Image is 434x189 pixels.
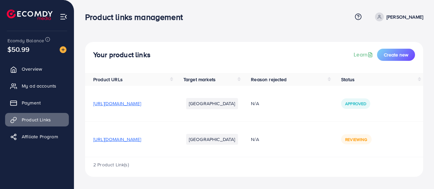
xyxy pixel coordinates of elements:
h4: Your product links [93,51,151,59]
img: logo [7,9,53,20]
a: Affiliate Program [5,130,69,143]
span: Reason rejected [251,76,287,83]
span: Product URLs [93,76,123,83]
h3: Product links management [85,12,188,22]
a: Learn [354,51,374,58]
span: Ecomdy Balance [7,37,44,44]
span: Status [341,76,355,83]
a: My ad accounts [5,79,69,93]
li: [GEOGRAPHIC_DATA] [186,134,238,145]
span: Target markets [183,76,216,83]
span: Approved [345,101,366,107]
img: menu [60,13,67,21]
span: Create new [384,51,408,58]
span: Payment [22,99,41,106]
span: Reviewing [345,137,367,142]
img: image [60,46,66,53]
span: N/A [251,136,259,143]
span: [URL][DOMAIN_NAME] [93,136,141,143]
a: Overview [5,62,69,76]
span: Product Links [22,116,51,123]
span: Affiliate Program [22,133,58,140]
iframe: Chat [405,159,429,184]
a: Payment [5,96,69,110]
span: $50.99 [7,44,29,54]
button: Create new [377,49,415,61]
span: My ad accounts [22,82,56,89]
a: [PERSON_NAME] [372,13,423,21]
span: 2 Product Link(s) [93,161,129,168]
span: Overview [22,66,42,72]
span: N/A [251,100,259,107]
p: [PERSON_NAME] [387,13,423,21]
span: [URL][DOMAIN_NAME] [93,100,141,107]
a: Product Links [5,113,69,126]
li: [GEOGRAPHIC_DATA] [186,98,238,109]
